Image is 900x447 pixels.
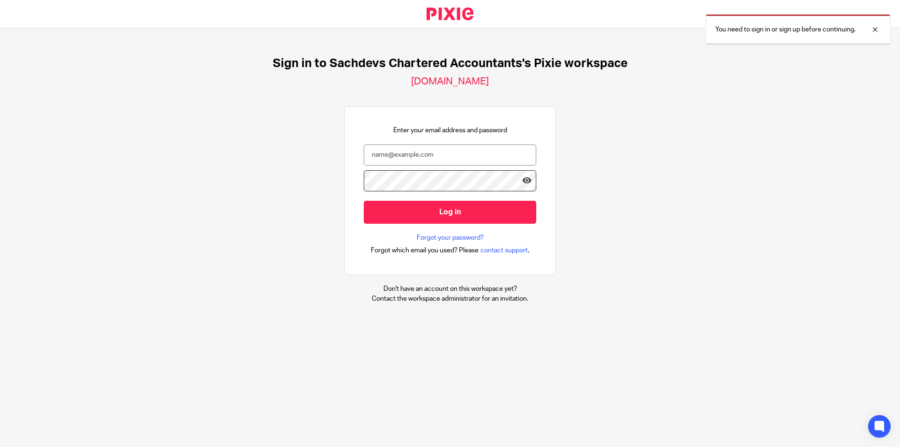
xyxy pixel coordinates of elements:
[411,76,489,88] h2: [DOMAIN_NAME]
[273,56,628,71] h1: Sign in to Sachdevs Chartered Accountants's Pixie workspace
[480,246,528,255] span: contact support
[371,245,530,256] div: .
[364,144,536,166] input: name@example.com
[364,201,536,224] input: Log in
[393,126,507,135] p: Enter your email address and password
[417,233,484,242] a: Forgot your password?
[372,294,528,303] p: Contact the workspace administrator for an invitation.
[372,284,528,294] p: Don't have an account on this workspace yet?
[371,246,479,255] span: Forgot which email you used? Please
[715,25,855,34] p: You need to sign in or sign up before continuing.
